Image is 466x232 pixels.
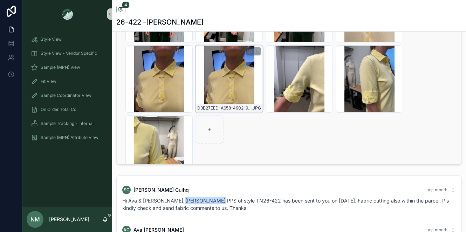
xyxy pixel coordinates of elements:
[27,61,108,74] a: Sample (MPN) View
[122,1,130,8] span: 4
[41,93,91,98] span: Sample Coordinator View
[41,51,97,56] span: Style View - Vendor Specific
[27,33,108,46] a: Style View
[62,8,73,20] img: App logo
[41,65,80,70] span: Sample (MPN) View
[41,79,56,84] span: Fit View
[27,47,108,60] a: Style View - Vendor Specific
[22,28,112,153] div: scrollable content
[185,197,226,204] span: [PERSON_NAME]
[122,197,456,212] p: Hi Ava & [PERSON_NAME], PPS of style TN26-422 has been sent to you on [DATE]. Fabric cutting also...
[124,187,130,193] span: SC
[197,105,252,111] span: D3B27EED-A658-4902-9B48-74DE964D1E07
[49,216,89,223] p: [PERSON_NAME]
[27,117,108,130] a: Sample Tracking - Internal
[116,6,125,14] button: 4
[425,187,447,192] span: Last month
[41,37,62,42] span: Style View
[41,107,76,112] span: On Order Total Co
[27,103,108,116] a: On Order Total Co
[41,121,94,126] span: Sample Tracking - Internal
[30,215,40,224] span: NM
[133,186,189,193] span: [PERSON_NAME] Cuihq
[27,89,108,102] a: Sample Coordinator View
[27,75,108,88] a: Fit View
[27,131,108,144] a: Sample (MPN) Attribute View
[252,105,261,111] span: .JPG
[116,17,204,27] h1: 26-422 -[PERSON_NAME]
[41,135,98,140] span: Sample (MPN) Attribute View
